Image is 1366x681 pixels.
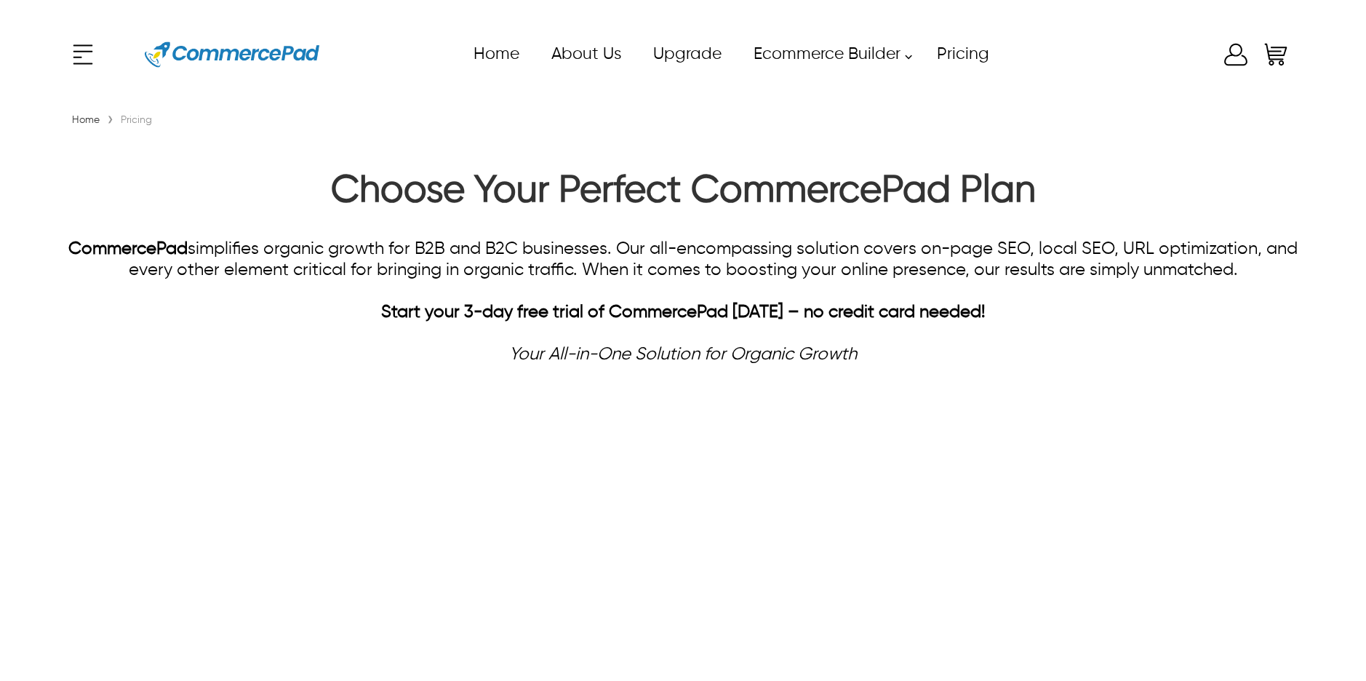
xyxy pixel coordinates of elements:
em: Your All-in-One Solution for Organic Growth [509,346,857,363]
a: Home [68,115,103,125]
h1: Choose Your Perfect CommercePad Plan [68,169,1298,221]
div: simplifies organic growth for B2B and B2C businesses. Our all-encompassing solution covers on-pag... [68,239,1298,302]
a: Website Logo for Commerce Pad [134,22,330,87]
a: Shopping Cart [1261,40,1290,69]
a: Ecommerce Builder [737,38,920,71]
img: Website Logo for Commerce Pad [145,22,319,87]
a: About Us [535,38,636,71]
a: Upgrade [636,38,737,71]
a: Pricing [920,38,1004,71]
a: Home [457,38,535,71]
a: CommercePad [68,240,188,258]
div: Pricing [117,113,156,127]
span: › [107,110,113,130]
strong: Start your 3-day free trial of CommercePad [DATE] – no credit card needed! [381,303,986,321]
